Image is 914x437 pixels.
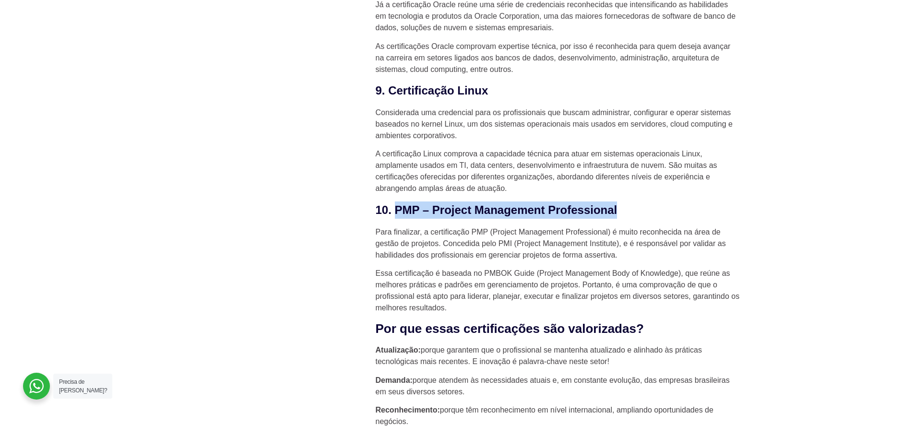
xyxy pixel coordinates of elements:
div: Widget de chat [741,314,914,437]
p: Essa certificação é baseada no PMBOK Guide (Project Management Body of Knowledge), que reúne as m... [376,268,740,314]
p: As certificações Oracle comprovam expertise técnica, por isso é reconhecida para quem deseja avan... [376,41,740,75]
h3: 9. Certificação Linux [376,82,740,99]
p: porque atendem às necessidades atuais e, em constante evolução, das empresas brasileiras em seus ... [376,375,740,398]
h3: 10. PMP – Project Management Professional [376,201,740,219]
p: Para finalizar, a certificação PMP (Project Management Professional) é muito reconhecida na área ... [376,226,740,261]
p: porque garantem que o profissional se mantenha atualizado e alinhado às práticas tecnológicas mai... [376,344,740,367]
span: Precisa de [PERSON_NAME]? [59,378,107,394]
p: A certificação Linux comprova a capacidade técnica para atuar em sistemas operacionais Linux, amp... [376,148,740,194]
p: porque têm reconhecimento em nível internacional, ampliando oportunidades de negócios. [376,404,740,427]
strong: Demanda: [376,376,413,384]
strong: Reconhecimento: [376,406,440,414]
p: Considerada uma credencial para os profissionais que buscam administrar, configurar e operar sist... [376,107,740,142]
iframe: Chat Widget [741,314,914,437]
h2: Por que essas certificações são valorizadas? [376,321,740,337]
strong: Atualização: [376,346,421,354]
